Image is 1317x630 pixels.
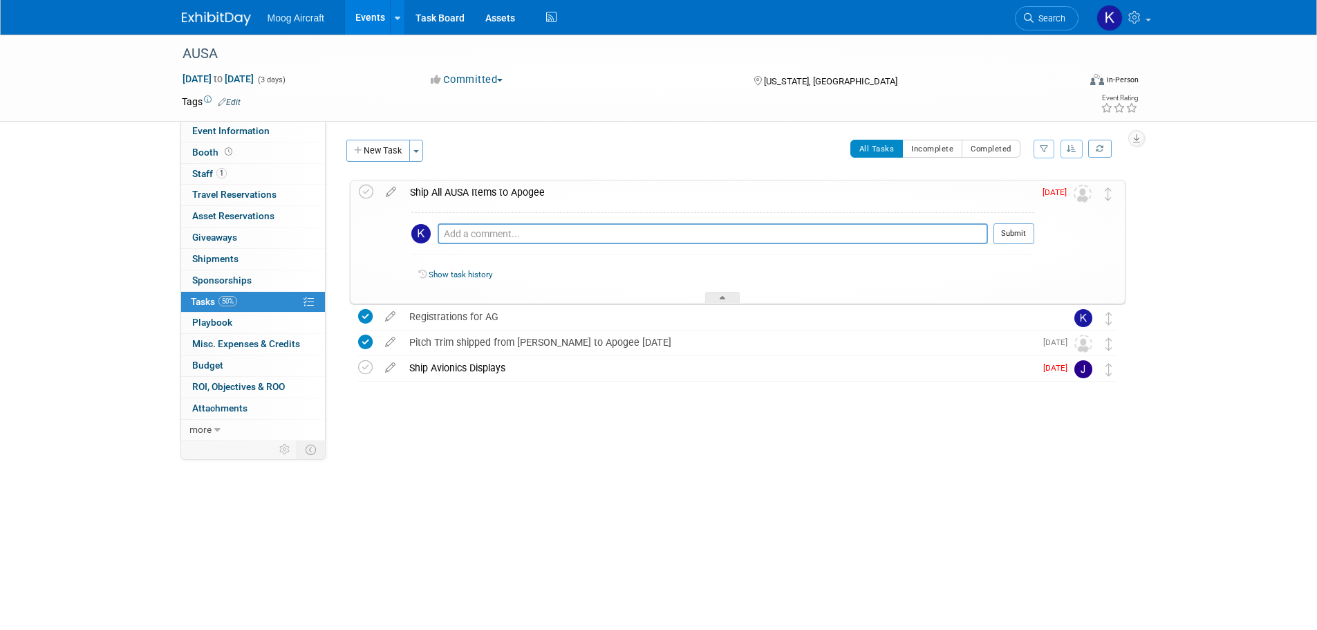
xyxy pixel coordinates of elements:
[764,76,897,86] span: [US_STATE], [GEOGRAPHIC_DATA]
[182,95,241,109] td: Tags
[218,296,237,306] span: 50%
[181,355,325,376] a: Budget
[1105,187,1112,201] i: Move task
[222,147,235,157] span: Booth not reserved yet
[192,189,277,200] span: Travel Reservations
[1105,363,1112,376] i: Move task
[191,296,237,307] span: Tasks
[181,292,325,313] a: Tasks50%
[181,121,325,142] a: Event Information
[429,270,492,279] a: Show task history
[1106,75,1139,85] div: In-Person
[1101,95,1138,102] div: Event Rating
[403,180,1034,204] div: Ship All AUSA Items to Apogee
[1074,309,1092,327] img: Kelsey Blackley
[1043,363,1074,373] span: [DATE]
[378,311,402,323] a: edit
[902,140,962,158] button: Incomplete
[379,186,403,198] a: edit
[181,270,325,291] a: Sponsorships
[192,275,252,286] span: Sponsorships
[182,73,254,85] span: [DATE] [DATE]
[1105,337,1112,351] i: Move task
[1096,5,1123,31] img: Kelsey Blackley
[182,12,251,26] img: ExhibitDay
[216,168,227,178] span: 1
[178,41,1058,66] div: AUSA
[1015,6,1078,30] a: Search
[997,72,1139,93] div: Event Format
[189,424,212,435] span: more
[1088,140,1112,158] a: Refresh
[402,356,1035,380] div: Ship Avionics Displays
[993,223,1034,244] button: Submit
[192,360,223,371] span: Budget
[297,441,325,458] td: Toggle Event Tabs
[962,140,1020,158] button: Completed
[850,140,904,158] button: All Tasks
[273,441,297,458] td: Personalize Event Tab Strip
[192,253,239,264] span: Shipments
[426,73,508,87] button: Committed
[181,398,325,419] a: Attachments
[268,12,324,24] span: Moog Aircraft
[378,336,402,349] a: edit
[378,362,402,374] a: edit
[181,164,325,185] a: Staff1
[192,232,237,243] span: Giveaways
[181,185,325,205] a: Travel Reservations
[192,381,285,392] span: ROI, Objectives & ROO
[411,224,431,243] img: Kelsey Blackley
[402,305,1047,328] div: Registrations for AG
[1074,335,1092,353] img: Unassigned
[192,210,274,221] span: Asset Reservations
[192,402,247,414] span: Attachments
[192,125,270,136] span: Event Information
[218,98,241,107] a: Edit
[256,75,286,84] span: (3 days)
[402,331,1035,354] div: Pitch Trim shipped from [PERSON_NAME] to Apogee [DATE]
[192,338,300,349] span: Misc. Expenses & Credits
[346,140,410,162] button: New Task
[192,168,227,179] span: Staff
[192,317,232,328] span: Playbook
[1105,312,1112,325] i: Move task
[181,228,325,248] a: Giveaways
[1043,187,1074,197] span: [DATE]
[181,206,325,227] a: Asset Reservations
[192,147,235,158] span: Booth
[1074,360,1092,378] img: Josh Maday
[212,73,225,84] span: to
[181,313,325,333] a: Playbook
[1090,74,1104,85] img: Format-Inperson.png
[1034,13,1065,24] span: Search
[1043,337,1074,347] span: [DATE]
[181,377,325,398] a: ROI, Objectives & ROO
[181,142,325,163] a: Booth
[181,249,325,270] a: Shipments
[181,334,325,355] a: Misc. Expenses & Credits
[181,420,325,441] a: more
[1074,185,1092,203] img: Unassigned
